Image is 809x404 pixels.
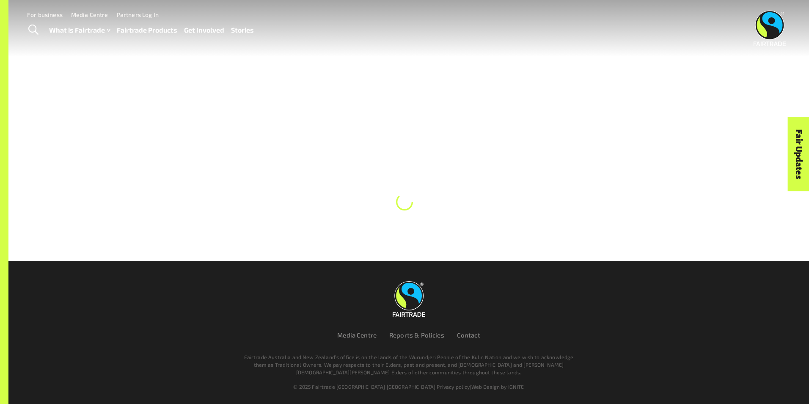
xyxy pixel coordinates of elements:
a: What is Fairtrade [49,24,110,36]
a: Media Centre [337,331,377,339]
a: For business [27,11,63,18]
span: © 2025 Fairtrade [GEOGRAPHIC_DATA] [GEOGRAPHIC_DATA] [293,384,435,390]
a: Reports & Policies [389,331,444,339]
a: Privacy policy [437,384,470,390]
p: Fairtrade Australia and New Zealand’s office is on the lands of the Wurundjeri People of the Kuli... [240,353,577,376]
a: Stories [231,24,254,36]
a: Fairtrade Products [117,24,177,36]
a: Partners Log In [117,11,159,18]
a: Web Design by IGNITE [471,384,524,390]
a: Get Involved [184,24,224,36]
img: Fairtrade Australia New Zealand logo [393,281,425,317]
img: Fairtrade Australia New Zealand logo [754,11,786,46]
a: Media Centre [71,11,108,18]
div: | | [154,383,663,390]
a: Contact [457,331,480,339]
a: Toggle Search [23,19,44,41]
